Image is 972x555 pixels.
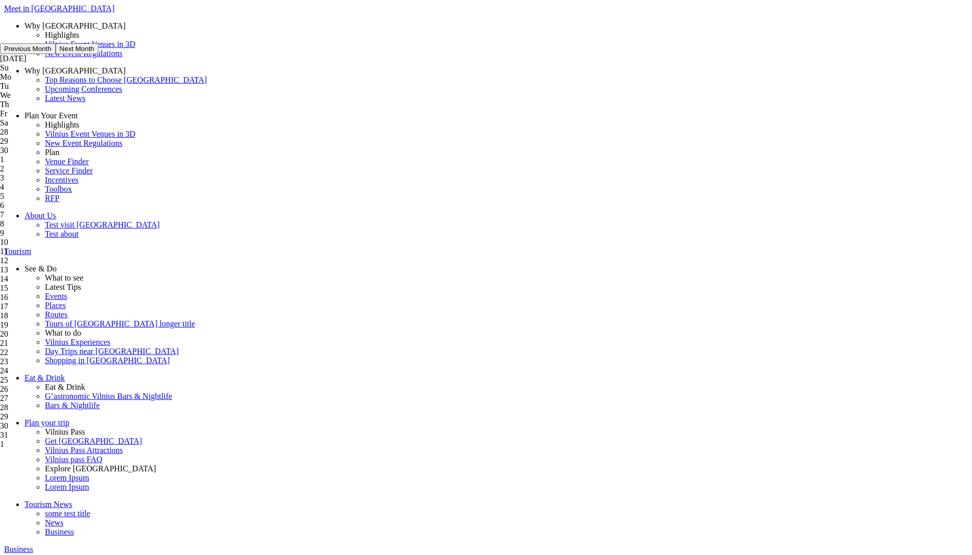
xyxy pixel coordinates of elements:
[45,130,968,139] a: Vilnius Event Venues in 3D
[45,310,968,319] a: Routes
[45,455,103,464] span: Vilnius pass FAQ
[45,446,123,455] span: Vilnius Pass Attractions
[45,401,968,410] a: Bars & Nightlife
[45,301,968,310] a: Places
[24,418,968,427] a: Plan your trip
[4,4,968,13] a: Meet in [GEOGRAPHIC_DATA]
[4,545,968,554] a: Business
[24,500,72,509] span: Tourism News
[24,373,968,383] a: Eat & Drink
[45,509,968,518] a: some test title
[45,40,135,48] span: Vilnius Event Venues in 3D
[24,21,126,30] span: Why [GEOGRAPHIC_DATA]
[45,94,968,103] a: Latest News
[45,85,968,94] a: Upcoming Conferences
[45,392,172,400] span: G’astronomic Vilnius Bars & Nightlife
[45,139,122,147] span: New Event Regulations
[45,473,968,483] a: Lorem Ipsum
[45,392,968,401] a: G’astronomic Vilnius Bars & Nightlife
[45,292,968,301] a: Events
[45,401,100,410] span: Bars & Nightlife
[45,49,122,58] span: New Event Regulations
[45,175,968,185] a: Incentives
[45,473,89,482] span: Lorem Ipsum
[24,500,968,509] a: Tourism News
[45,347,179,356] span: Day Trips near [GEOGRAPHIC_DATA]
[45,356,170,365] span: Shopping in [GEOGRAPHIC_DATA]
[45,319,968,329] a: Tours of [GEOGRAPHIC_DATA] longer title
[45,518,968,527] a: News
[45,157,968,166] a: Venue Finder
[45,319,195,328] span: Tours of [GEOGRAPHIC_DATA] longer title
[45,220,968,230] a: Test visit [GEOGRAPHIC_DATA]
[45,139,968,148] a: New Event Regulations
[45,518,63,527] span: News
[45,338,968,347] a: Vilnius Experiences
[45,446,968,455] a: Vilnius Pass Attractions
[45,166,968,175] a: Service Finder
[56,43,98,54] button: Next Month
[45,483,89,491] span: Lorem Ipsum
[45,185,968,194] a: Toolbox
[45,527,74,536] span: Business
[45,230,968,239] a: Test about
[45,40,968,49] a: Vilnius Event Venues in 3D
[45,49,968,58] a: New Event Regulations
[45,356,968,365] a: Shopping in [GEOGRAPHIC_DATA]
[45,437,968,446] a: Get [GEOGRAPHIC_DATA]
[45,455,968,464] a: Vilnius pass FAQ
[4,4,114,13] span: Meet in [GEOGRAPHIC_DATA]
[45,347,968,356] a: Day Trips near [GEOGRAPHIC_DATA]
[24,211,968,220] a: About Us
[45,31,80,39] span: Highlights
[45,483,968,492] a: Lorem Ipsum
[45,194,968,203] a: RFP
[45,75,968,85] a: Top Reasons to Choose [GEOGRAPHIC_DATA]
[45,527,968,537] a: Business
[45,464,156,473] span: Explore [GEOGRAPHIC_DATA]
[4,545,33,553] span: Business
[4,247,968,256] a: Tourism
